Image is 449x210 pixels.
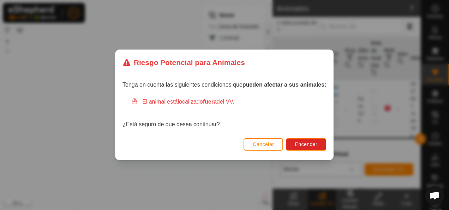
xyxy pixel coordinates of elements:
span: localizado del VV. [178,99,234,105]
span: Tenga en cuenta las siguientes condiciones que [122,82,326,88]
button: Cancelar [244,138,283,151]
strong: pueden afectar a sus animales: [243,82,326,88]
font: El animal está [142,99,234,105]
button: Encender [286,138,327,151]
font: ¿Está seguro de que desea continuar? [122,122,220,128]
span: Cancelar [253,142,274,147]
strong: fuera [203,99,217,105]
div: Riesgo Potencial para Animales [122,57,245,68]
span: Encender [295,142,318,147]
a: Chat abierto [425,186,444,205]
